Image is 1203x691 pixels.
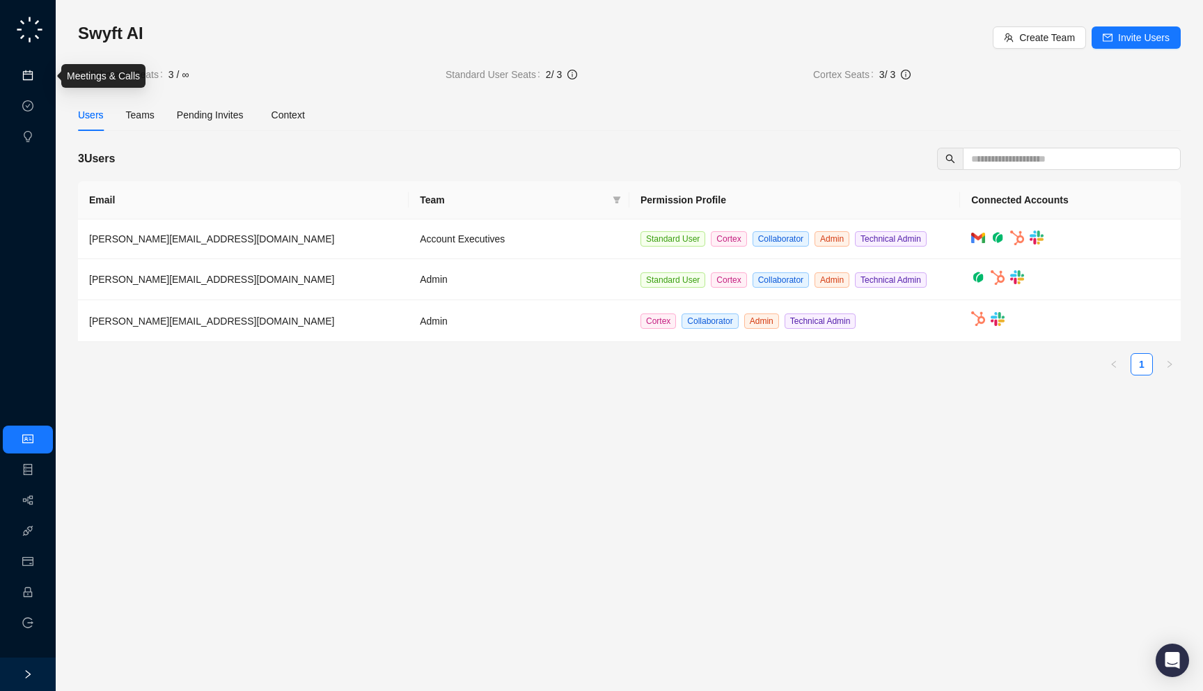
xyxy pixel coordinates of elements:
[971,311,985,326] img: hubspot-DkpyWjJb.png
[446,67,546,82] span: Standard User Seats
[78,150,115,167] h5: 3 Users
[409,300,629,342] td: Admin
[711,272,746,288] span: Cortex
[640,231,705,247] span: Standard User
[168,67,189,82] span: 3 / ∞
[78,22,993,45] h3: Swyft AI
[1010,270,1024,284] img: slack-Cn3INd-T.png
[744,313,779,329] span: Admin
[78,181,409,219] th: Email
[813,67,879,82] span: Cortex Seats
[1103,353,1125,375] li: Previous Page
[640,313,676,329] span: Cortex
[901,70,911,79] span: info-circle
[89,316,334,327] span: [PERSON_NAME][EMAIL_ADDRESS][DOMAIN_NAME]
[409,259,629,300] td: Admin
[610,189,624,210] span: filter
[23,669,33,679] span: right
[640,272,705,288] span: Standard User
[1103,353,1125,375] button: left
[1092,26,1181,49] button: Invite Users
[89,233,334,244] span: [PERSON_NAME][EMAIL_ADDRESS][DOMAIN_NAME]
[1158,353,1181,375] button: right
[1010,231,1024,245] img: hubspot-DkpyWjJb.png
[993,26,1086,49] button: Create Team
[960,181,1181,219] th: Connected Accounts
[546,69,562,80] span: 2 / 3
[78,67,168,82] span: Collaborator Seats
[126,107,155,123] div: Teams
[22,617,33,628] span: logout
[567,70,577,79] span: info-circle
[409,219,629,259] td: Account Executives
[815,231,849,247] span: Admin
[1165,360,1174,368] span: right
[1103,33,1112,42] span: mail
[613,196,621,204] span: filter
[785,313,856,329] span: Technical Admin
[971,270,985,284] img: grain-rgTwWAhv.png
[971,233,985,243] img: gmail-BGivzU6t.png
[945,154,955,164] span: search
[855,272,927,288] span: Technical Admin
[711,231,746,247] span: Cortex
[855,231,927,247] span: Technical Admin
[1158,353,1181,375] li: Next Page
[1030,231,1044,244] img: slack-Cn3INd-T.png
[991,231,1005,244] img: grain-rgTwWAhv.png
[629,181,960,219] th: Permission Profile
[78,107,104,123] div: Users
[991,270,1005,285] img: hubspot-DkpyWjJb.png
[753,231,809,247] span: Collaborator
[991,312,1005,326] img: slack-Cn3INd-T.png
[682,313,738,329] span: Collaborator
[1004,33,1014,42] span: team
[815,272,849,288] span: Admin
[879,69,895,80] span: 3 / 3
[89,274,334,285] span: [PERSON_NAME][EMAIL_ADDRESS][DOMAIN_NAME]
[1110,360,1118,368] span: left
[177,109,244,121] span: Pending Invites
[14,14,45,45] img: logo-small-C4UdH2pc.png
[1131,354,1152,375] a: 1
[1118,30,1170,45] span: Invite Users
[420,192,607,208] span: Team
[1019,30,1075,45] span: Create Team
[272,107,305,123] div: Context
[1156,644,1189,677] div: Open Intercom Messenger
[753,272,809,288] span: Collaborator
[1131,353,1153,375] li: 1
